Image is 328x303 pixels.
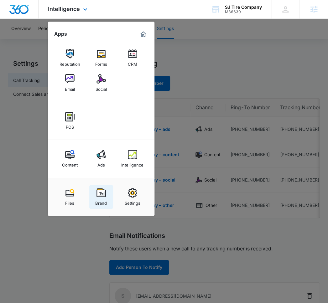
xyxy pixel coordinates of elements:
[97,159,105,167] div: Ads
[66,121,74,130] div: POS
[24,37,56,41] div: Domain Overview
[89,147,113,171] a: Ads
[65,198,74,206] div: Files
[17,36,22,41] img: tab_domain_overview_orange.svg
[96,84,107,92] div: Social
[121,147,144,171] a: Intelligence
[125,198,140,206] div: Settings
[10,16,15,21] img: website_grey.svg
[89,185,113,209] a: Brand
[121,46,144,70] a: CRM
[58,46,82,70] a: Reputation
[138,29,148,39] a: Marketing 360® Dashboard
[89,46,113,70] a: Forms
[95,59,107,67] div: Forms
[95,198,107,206] div: Brand
[62,159,78,167] div: Content
[69,37,106,41] div: Keywords by Traffic
[58,71,82,95] a: Email
[60,59,80,67] div: Reputation
[128,59,137,67] div: CRM
[18,10,31,15] div: v 4.0.25
[121,185,144,209] a: Settings
[48,6,80,12] span: Intelligence
[225,10,262,14] div: account id
[10,10,15,15] img: logo_orange.svg
[62,36,67,41] img: tab_keywords_by_traffic_grey.svg
[58,109,82,133] a: POS
[54,31,67,37] h2: Apps
[58,147,82,171] a: Content
[65,84,75,92] div: Email
[225,5,262,10] div: account name
[121,159,143,167] div: Intelligence
[16,16,69,21] div: Domain: [DOMAIN_NAME]
[89,71,113,95] a: Social
[58,185,82,209] a: Files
